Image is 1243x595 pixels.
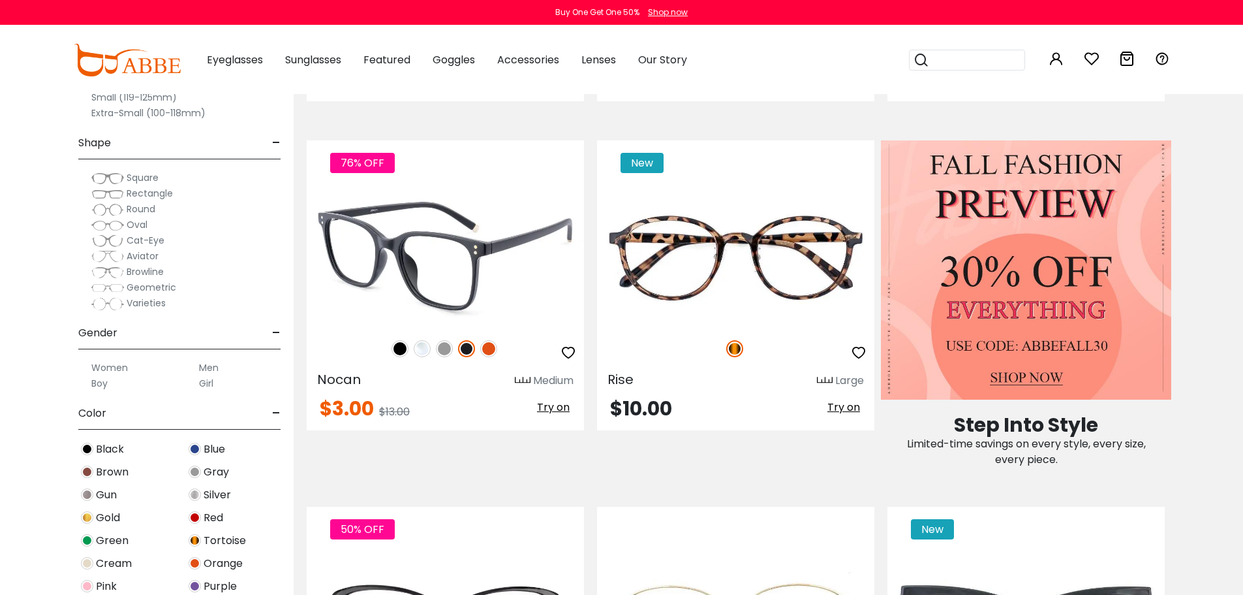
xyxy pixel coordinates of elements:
[91,203,124,216] img: Round.png
[81,580,93,592] img: Pink
[91,281,124,295] img: Geometric.png
[78,317,117,349] span: Gender
[74,44,181,76] img: abbeglasses.com
[954,411,1098,439] span: Step Into Style
[91,187,124,201] img: Rectangle.png
[204,442,225,457] span: Blue
[81,489,93,501] img: Gun
[91,89,177,105] label: Small (119-125mm)
[285,52,341,67] span: Sunglasses
[204,579,237,594] span: Purple
[515,376,530,386] img: size ruler
[91,297,124,311] img: Varieties.png
[907,436,1146,467] span: Limited-time savings on every style, every size, every piece.
[414,340,431,357] img: Clear
[330,519,395,539] span: 50% OFF
[638,52,687,67] span: Our Story
[96,464,129,480] span: Brown
[96,510,120,526] span: Gold
[204,556,243,571] span: Orange
[96,487,117,503] span: Gun
[533,399,574,416] button: Try on
[480,340,497,357] img: Orange
[204,533,246,549] span: Tortoise
[96,533,129,549] span: Green
[189,557,201,570] img: Orange
[91,250,124,263] img: Aviator.png
[91,105,206,121] label: Extra-Small (100-118mm)
[81,466,93,478] img: Brown
[189,511,201,524] img: Red
[127,234,164,247] span: Cat-Eye
[537,400,570,415] span: Try on
[823,399,864,416] button: Try on
[330,153,395,173] span: 76% OFF
[127,187,173,200] span: Rectangle
[189,534,201,547] img: Tortoise
[817,376,833,386] img: size ruler
[189,443,201,455] img: Blue
[96,556,132,571] span: Cream
[363,52,410,67] span: Featured
[320,394,374,423] span: $3.00
[81,443,93,455] img: Black
[204,464,229,480] span: Gray
[189,580,201,592] img: Purple
[81,534,93,547] img: Green
[78,398,106,429] span: Color
[881,140,1171,400] img: Fall Fashion Sale
[379,404,410,419] span: $13.00
[189,466,201,478] img: Gray
[272,317,281,349] span: -
[827,400,860,415] span: Try on
[648,7,688,18] div: Shop now
[911,519,954,539] span: New
[581,52,616,67] span: Lenses
[127,297,166,310] span: Varieties
[127,171,159,184] span: Square
[555,7,639,18] div: Buy One Get One 50%
[726,340,743,357] img: Tortoise
[272,127,281,159] span: -
[91,219,124,232] img: Oval.png
[433,52,475,67] span: Goggles
[199,360,219,376] label: Men
[272,398,281,429] span: -
[835,373,864,389] div: Large
[81,511,93,524] img: Gold
[127,281,176,294] span: Geometric
[621,153,664,173] span: New
[610,394,672,423] span: $10.00
[127,202,155,216] span: Round
[96,579,117,594] span: Pink
[91,360,128,376] label: Women
[189,489,201,501] img: Silver
[436,340,453,357] img: Gray
[307,187,584,327] img: Matte-black Nocan - TR ,Universal Bridge Fit
[533,373,574,389] div: Medium
[204,510,223,526] span: Red
[317,370,361,389] span: Nocan
[641,7,688,18] a: Shop now
[497,52,559,67] span: Accessories
[207,52,263,67] span: Eyeglasses
[199,376,213,391] label: Girl
[127,218,147,231] span: Oval
[127,265,164,278] span: Browline
[91,172,124,185] img: Square.png
[458,340,475,357] img: Matte Black
[96,442,124,457] span: Black
[597,187,874,327] img: Tortoise Rise - Plastic ,Adjust Nose Pads
[91,376,108,391] label: Boy
[91,234,124,248] img: Cat-Eye.png
[91,266,124,279] img: Browline.png
[81,557,93,570] img: Cream
[391,340,408,357] img: Black
[127,249,159,263] span: Aviator
[78,127,111,159] span: Shape
[607,370,634,389] span: Rise
[204,487,231,503] span: Silver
